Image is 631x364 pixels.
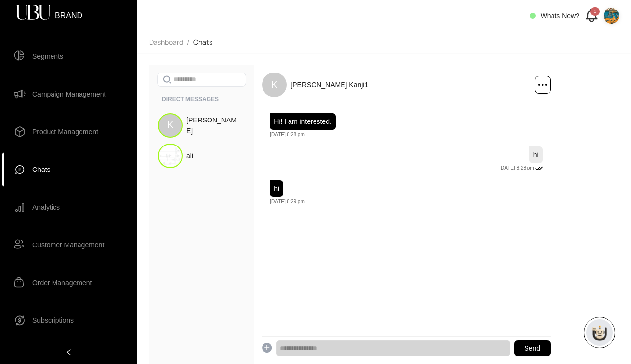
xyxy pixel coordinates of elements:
[524,344,540,353] span: Send
[32,273,92,292] span: Order Management
[590,323,609,342] img: chatboticon-C4A3G2IU.png
[32,160,51,179] span: Chats
[187,37,189,47] li: /
[65,349,72,356] span: left
[186,150,193,161] span: ali
[149,37,183,47] span: Dashboard
[32,122,98,142] span: Product Management
[262,73,287,97] div: K
[32,47,63,66] span: Segments
[290,79,368,90] article: [PERSON_NAME] Kanji1
[163,75,171,84] img: Search
[32,84,105,104] span: Campaign Management
[193,37,212,47] span: Chats
[270,198,304,206] span: [DATE] 8:29 pm
[55,12,82,14] span: BRAND
[270,180,283,197] span: hi
[158,144,183,168] img: ali Avatar
[32,197,60,217] span: Analytics
[158,113,183,138] div: K
[529,146,543,163] span: hi
[535,76,551,94] button: Options
[590,7,600,16] div: 1
[500,164,534,172] span: [DATE] 8:28 pm
[514,340,551,356] button: Send
[162,95,251,104] span: DIRECT MESSAGES
[541,12,579,20] span: Whats New?
[535,166,543,170] img: Seen Tick
[270,113,336,130] span: Hi! I am interested.
[262,343,272,353] img: Upload
[186,115,241,136] span: [PERSON_NAME]
[604,8,619,24] img: ef1d6be1-1a87-4d5c-81a2-ad5c1061b008_shubhendu-mohanty-VUxo8zPMeFE-unsplash.webp
[270,131,304,139] span: [DATE] 8:28 pm
[538,84,547,86] img: Options
[32,235,104,255] span: Customer Management
[32,311,74,330] span: Subscriptions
